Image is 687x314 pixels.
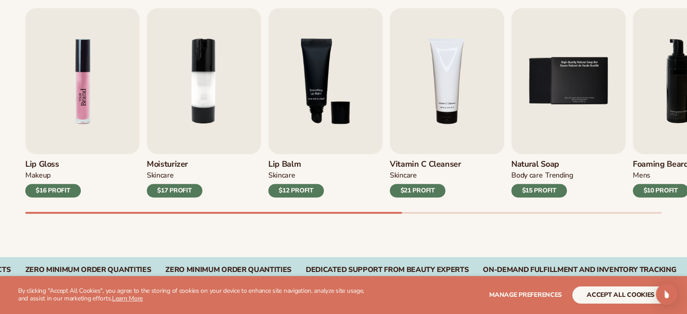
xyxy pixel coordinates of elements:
[25,159,81,169] h3: Lip Gloss
[390,159,461,169] h3: Vitamin C Cleanser
[633,171,650,180] div: mens
[268,159,324,169] h3: Lip Balm
[147,159,202,169] h3: Moisturizer
[147,184,202,197] div: $17 PROFIT
[656,283,678,305] div: Open Intercom Messenger
[25,266,151,274] div: Zero Minimum Order QuantitieS
[268,184,324,197] div: $12 PROFIT
[18,287,374,303] p: By clicking "Accept All Cookies", you agree to the storing of cookies on your device to enhance s...
[489,291,562,299] span: Manage preferences
[147,8,261,197] a: 2 / 9
[147,171,173,180] div: SKINCARE
[112,294,143,303] a: Learn More
[390,171,416,180] div: Skincare
[489,286,562,304] button: Manage preferences
[545,171,573,180] div: TRENDING
[165,266,291,274] div: Zero Minimum Order QuantitieS
[390,184,445,197] div: $21 PROFIT
[268,171,295,180] div: SKINCARE
[306,266,468,274] div: Dedicated Support From Beauty Experts
[572,286,669,304] button: accept all cookies
[25,8,140,154] img: Shopify Image 5
[25,171,51,180] div: MAKEUP
[483,266,676,274] div: On-Demand Fulfillment and Inventory Tracking
[390,8,504,197] a: 4 / 9
[511,171,542,180] div: BODY Care
[25,8,140,197] a: 1 / 9
[268,8,383,197] a: 3 / 9
[511,8,626,197] a: 5 / 9
[511,184,567,197] div: $15 PROFIT
[25,184,81,197] div: $16 PROFIT
[511,159,573,169] h3: Natural Soap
